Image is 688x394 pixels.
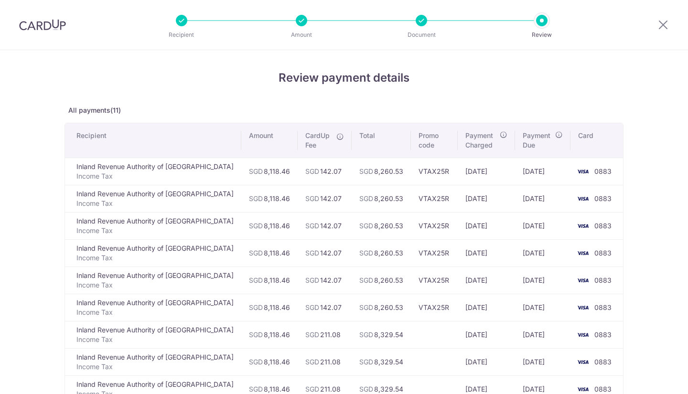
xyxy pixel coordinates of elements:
p: Income Tax [76,226,234,235]
iframe: Opens a widget where you can find more information [627,365,678,389]
td: 211.08 [298,321,352,348]
td: [DATE] [458,239,515,266]
p: Amount [266,30,337,40]
td: 211.08 [298,348,352,375]
td: 8,260.53 [352,185,411,212]
td: Inland Revenue Authority of [GEOGRAPHIC_DATA] [65,348,241,375]
td: VTAX25R [411,212,458,239]
span: 0883 [594,167,612,175]
span: SGD [305,276,319,284]
td: 8,118.46 [241,185,298,212]
td: [DATE] [515,321,570,348]
span: 0883 [594,249,612,257]
td: [DATE] [515,212,570,239]
span: SGD [249,222,263,230]
td: [DATE] [515,294,570,321]
span: SGD [305,303,319,311]
span: 0883 [594,358,612,366]
span: SGD [359,194,373,202]
td: [DATE] [458,266,515,294]
td: [DATE] [458,158,515,185]
span: CardUp Fee [305,131,332,150]
td: VTAX25R [411,158,458,185]
td: [DATE] [458,294,515,321]
td: VTAX25R [411,294,458,321]
span: 0883 [594,194,612,202]
span: SGD [359,249,373,257]
td: Inland Revenue Authority of [GEOGRAPHIC_DATA] [65,185,241,212]
td: 142.07 [298,294,352,321]
span: 0883 [594,330,612,339]
span: SGD [305,167,319,175]
td: 8,260.53 [352,158,411,185]
span: SGD [249,276,263,284]
th: Amount [241,123,298,158]
p: Document [386,30,457,40]
span: SGD [359,303,373,311]
span: 0883 [594,385,612,393]
span: SGD [305,222,319,230]
td: 8,118.46 [241,239,298,266]
span: SGD [359,385,373,393]
th: Recipient [65,123,241,158]
span: SGD [249,330,263,339]
td: [DATE] [458,212,515,239]
span: SGD [249,303,263,311]
span: Payment Due [523,131,552,150]
span: 0883 [594,222,612,230]
td: [DATE] [515,266,570,294]
td: 8,329.54 [352,321,411,348]
td: Inland Revenue Authority of [GEOGRAPHIC_DATA] [65,266,241,294]
span: SGD [359,358,373,366]
p: Income Tax [76,362,234,372]
td: 142.07 [298,212,352,239]
td: [DATE] [458,185,515,212]
td: VTAX25R [411,266,458,294]
h4: Review payment details [64,69,623,86]
td: 8,118.46 [241,348,298,375]
td: Inland Revenue Authority of [GEOGRAPHIC_DATA] [65,294,241,321]
span: SGD [249,358,263,366]
img: <span class="translation_missing" title="translation missing: en.account_steps.new_confirm_form.b... [573,329,592,341]
th: Promo code [411,123,458,158]
td: 142.07 [298,158,352,185]
td: 8,118.46 [241,158,298,185]
p: Recipient [146,30,217,40]
th: Card [570,123,623,158]
td: [DATE] [458,348,515,375]
span: SGD [359,276,373,284]
span: SGD [305,330,319,339]
td: [DATE] [458,321,515,348]
td: 8,118.46 [241,266,298,294]
span: SGD [249,249,263,257]
img: <span class="translation_missing" title="translation missing: en.account_steps.new_confirm_form.b... [573,275,592,286]
span: SGD [359,167,373,175]
p: All payments(11) [64,106,623,115]
span: SGD [249,385,263,393]
td: 8,118.46 [241,212,298,239]
img: <span class="translation_missing" title="translation missing: en.account_steps.new_confirm_form.b... [573,166,592,177]
td: [DATE] [515,158,570,185]
span: SGD [359,330,373,339]
td: 8,118.46 [241,294,298,321]
img: CardUp [19,19,66,31]
p: Income Tax [76,308,234,317]
td: 8,260.53 [352,266,411,294]
span: SGD [359,222,373,230]
th: Total [352,123,411,158]
td: [DATE] [515,239,570,266]
p: Income Tax [76,253,234,263]
span: 0883 [594,276,612,284]
p: Review [506,30,577,40]
td: [DATE] [515,348,570,375]
p: Income Tax [76,335,234,344]
span: 0883 [594,303,612,311]
img: <span class="translation_missing" title="translation missing: en.account_steps.new_confirm_form.b... [573,247,592,259]
span: SGD [305,358,319,366]
td: 142.07 [298,185,352,212]
td: VTAX25R [411,185,458,212]
td: 8,260.53 [352,212,411,239]
img: <span class="translation_missing" title="translation missing: en.account_steps.new_confirm_form.b... [573,193,592,204]
span: Payment Charged [465,131,497,150]
td: VTAX25R [411,239,458,266]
